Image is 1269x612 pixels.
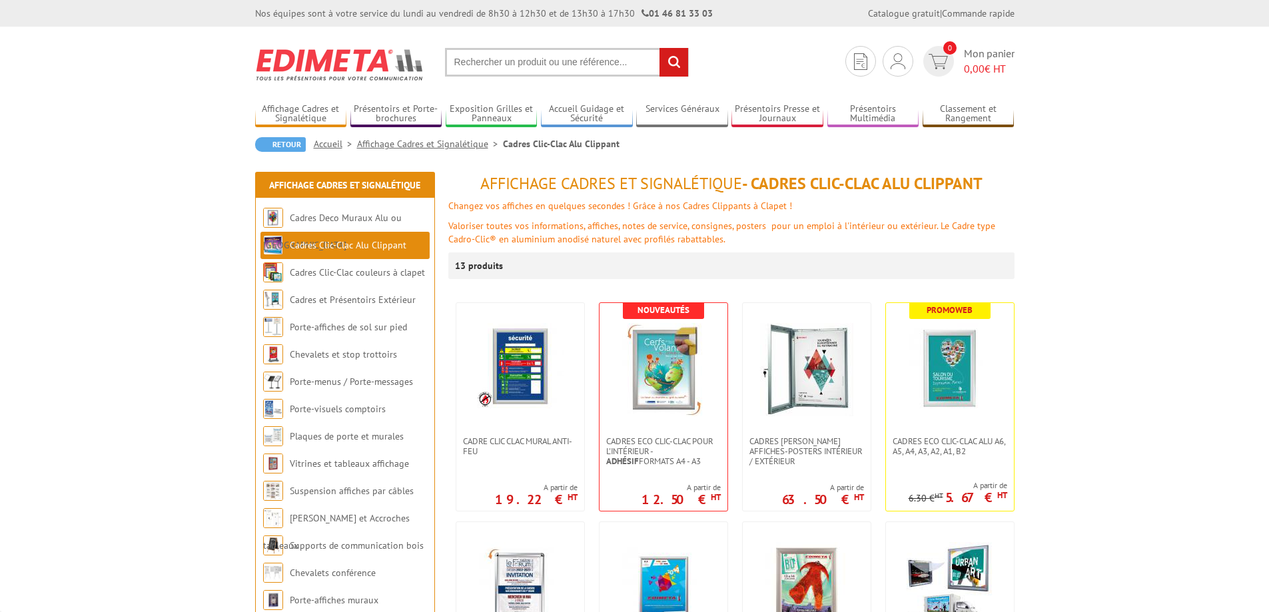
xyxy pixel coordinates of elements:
a: Chevalets et stop trottoirs [290,348,397,360]
a: Présentoirs Multimédia [827,103,919,125]
p: 6.30 € [909,493,943,503]
span: Mon panier [964,46,1015,77]
p: 63.50 € [782,495,864,503]
a: Présentoirs Presse et Journaux [731,103,823,125]
p: 13 produits [455,252,505,279]
span: 0,00 [964,62,985,75]
b: Promoweb [927,304,973,316]
a: Porte-affiches muraux [290,594,378,606]
h1: - Cadres Clic-Clac Alu Clippant [448,175,1015,192]
a: Affichage Cadres et Signalétique [255,103,347,125]
div: | [868,7,1015,20]
img: Cadres Clic-Clac couleurs à clapet [263,262,283,282]
sup: HT [711,491,721,503]
a: Exposition Grilles et Panneaux [446,103,538,125]
a: Porte-affiches de sol sur pied [290,321,407,333]
span: Cadres Eco Clic-Clac pour l'intérieur - formats A4 - A3 [606,436,721,466]
span: € HT [964,61,1015,77]
a: Affichage Cadres et Signalétique [357,138,503,150]
b: Nouveautés [637,304,689,316]
img: Suspension affiches par câbles [263,481,283,501]
p: 5.67 € [945,493,1007,501]
img: Porte-affiches muraux [263,590,283,610]
a: Supports de communication bois [290,539,424,551]
a: Cadres Clic-Clac Alu Clippant [290,239,406,251]
img: Cadres et Présentoirs Extérieur [263,290,283,310]
input: rechercher [659,48,688,77]
strong: 01 46 81 33 03 [641,7,713,19]
a: Commande rapide [942,7,1015,19]
a: devis rapide 0 Mon panier 0,00€ HT [920,46,1015,77]
img: Cadres Eco Clic-Clac alu A6, A5, A4, A3, A2, A1, B2 [903,323,997,416]
img: Vitrines et tableaux affichage [263,454,283,473]
a: Services Généraux [636,103,728,125]
a: Vitrines et tableaux affichage [290,458,409,469]
a: Cadres Eco Clic-Clac pour l'intérieur -Adhésifformats A4 - A3 [600,436,727,466]
span: A partir de [782,482,864,493]
div: Nos équipes sont à votre service du lundi au vendredi de 8h30 à 12h30 et de 13h30 à 17h30 [255,7,713,20]
p: 19.22 € [495,495,578,503]
a: Suspension affiches par câbles [290,485,414,497]
a: Cadres [PERSON_NAME] affiches-posters intérieur / extérieur [743,436,871,466]
span: A partir de [909,480,1007,491]
font: Changez vos affiches en quelques secondes ! Grâce à nos Cadres Clippants à Clapet ! [448,200,792,212]
img: Cadres vitrines affiches-posters intérieur / extérieur [760,323,853,416]
img: devis rapide [854,53,867,70]
a: Plaques de porte et murales [290,430,404,442]
img: Porte-menus / Porte-messages [263,372,283,392]
sup: HT [935,491,943,500]
input: Rechercher un produit ou une référence... [445,48,689,77]
span: 0 [943,41,957,55]
font: Valoriser toutes vos informations, affiches, notes de service, consignes, posters pour un emploi ... [448,220,995,245]
span: Cadres Eco Clic-Clac alu A6, A5, A4, A3, A2, A1, B2 [893,436,1007,456]
img: Cadres Deco Muraux Alu ou Bois [263,208,283,228]
a: Accueil [314,138,357,150]
a: Accueil Guidage et Sécurité [541,103,633,125]
img: Cadres Eco Clic-Clac pour l'intérieur - <strong>Adhésif</strong> formats A4 - A3 [617,323,710,416]
img: Cadre CLIC CLAC Mural ANTI-FEU [477,323,564,410]
sup: HT [854,491,864,503]
img: Chevalets et stop trottoirs [263,344,283,364]
p: 12.50 € [641,495,721,503]
img: Cimaises et Accroches tableaux [263,508,283,528]
img: Edimeta [255,40,425,89]
a: Cadres Deco Muraux Alu ou [GEOGRAPHIC_DATA] [263,212,402,251]
a: Porte-visuels comptoirs [290,403,386,415]
sup: HT [997,489,1007,501]
img: devis rapide [891,53,905,69]
span: A partir de [495,482,578,493]
a: Catalogue gratuit [868,7,940,19]
a: Chevalets conférence [290,567,376,579]
strong: Adhésif [606,456,639,467]
a: Cadres Clic-Clac couleurs à clapet [290,266,425,278]
span: Cadre CLIC CLAC Mural ANTI-FEU [463,436,578,456]
a: Retour [255,137,306,152]
a: Présentoirs et Porte-brochures [350,103,442,125]
sup: HT [568,491,578,503]
span: Cadres [PERSON_NAME] affiches-posters intérieur / extérieur [749,436,864,466]
img: Plaques de porte et murales [263,426,283,446]
span: A partir de [641,482,721,493]
img: Chevalets conférence [263,563,283,583]
img: Porte-affiches de sol sur pied [263,317,283,337]
a: Cadres et Présentoirs Extérieur [290,294,416,306]
a: Affichage Cadres et Signalétique [269,179,420,191]
a: Cadres Eco Clic-Clac alu A6, A5, A4, A3, A2, A1, B2 [886,436,1014,456]
li: Cadres Clic-Clac Alu Clippant [503,137,620,151]
img: Porte-visuels comptoirs [263,399,283,419]
img: devis rapide [929,54,948,69]
a: Cadre CLIC CLAC Mural ANTI-FEU [456,436,584,456]
a: [PERSON_NAME] et Accroches tableaux [263,512,410,551]
a: Classement et Rangement [923,103,1015,125]
span: Affichage Cadres et Signalétique [480,173,742,194]
a: Porte-menus / Porte-messages [290,376,413,388]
